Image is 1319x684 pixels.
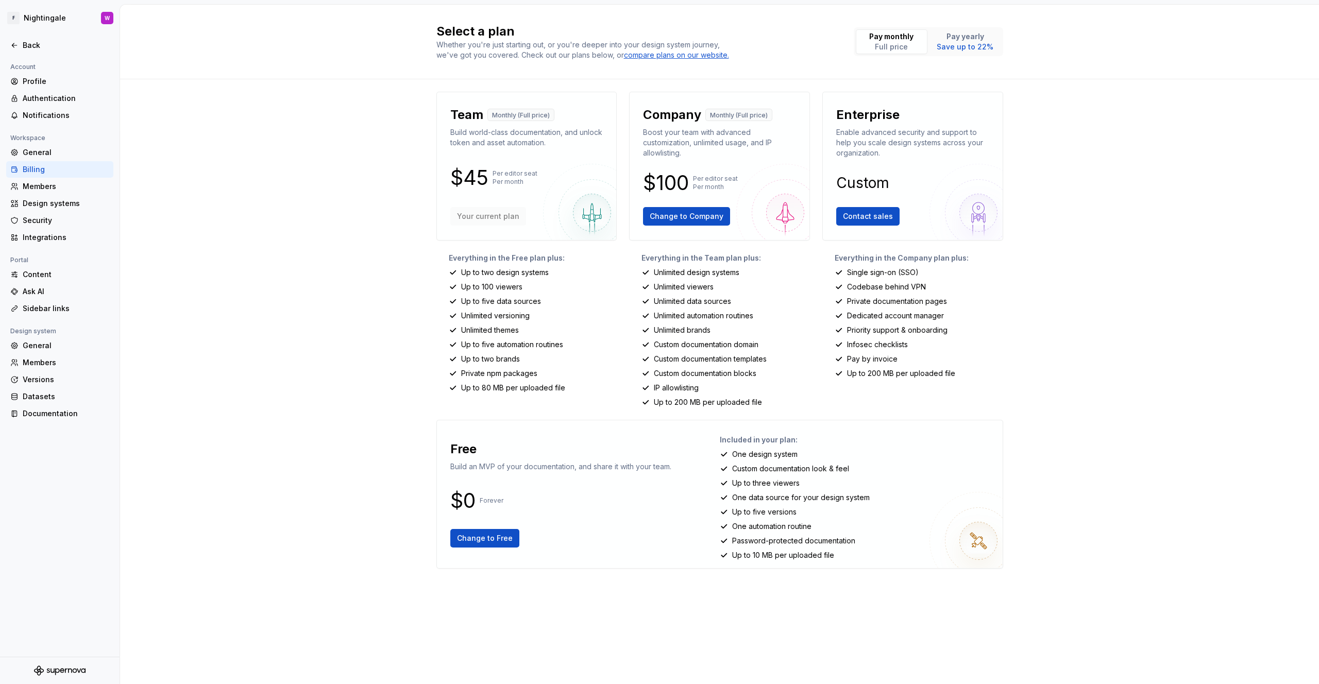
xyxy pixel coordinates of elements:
a: Sidebar links [6,300,113,317]
p: $100 [643,177,689,189]
p: Codebase behind VPN [847,282,926,292]
a: Content [6,266,113,283]
div: Whether you're just starting out, or you're deeper into your design system journey, we've got you... [436,40,735,60]
p: Custom documentation look & feel [732,464,849,474]
span: Contact sales [843,211,893,221]
a: Design systems [6,195,113,212]
div: Ask AI [23,286,109,297]
div: Nightingale [24,13,66,23]
p: Everything in the Company plan plus: [835,253,1003,263]
a: Back [6,37,113,54]
p: Up to five automation routines [461,339,563,350]
p: Unlimited data sources [654,296,731,306]
button: Change to Company [643,207,730,226]
p: Everything in the Team plan plus: [641,253,810,263]
p: Up to 80 MB per uploaded file [461,383,565,393]
p: Unlimited themes [461,325,519,335]
p: Private npm packages [461,368,537,379]
button: Pay yearlySave up to 22% [929,29,1001,54]
a: Authentication [6,90,113,107]
div: Members [23,181,109,192]
div: Versions [23,374,109,385]
a: Datasets [6,388,113,405]
p: Custom documentation templates [654,354,767,364]
p: $45 [450,172,488,184]
a: Documentation [6,405,113,422]
p: Full price [869,42,914,52]
a: compare plans on our website. [624,50,729,60]
a: Billing [6,161,113,178]
div: General [23,340,109,351]
p: One automation routine [732,521,811,532]
a: Versions [6,371,113,388]
p: Unlimited brands [654,325,711,335]
a: General [6,144,113,161]
p: Password-protected documentation [732,536,855,546]
p: Single sign-on (SSO) [847,267,919,278]
a: Members [6,354,113,371]
div: Profile [23,76,109,87]
p: Monthly (Full price) [710,111,768,119]
div: Account [6,61,40,73]
p: Free [450,441,477,457]
a: General [6,337,113,354]
div: Workspace [6,132,49,144]
p: Priority support & onboarding [847,325,948,335]
p: Team [450,107,483,123]
div: F [7,12,20,24]
div: Portal [6,254,32,266]
p: Up to five versions [732,507,797,517]
button: Contact sales [836,207,900,226]
p: Custom documentation blocks [654,368,756,379]
a: Security [6,212,113,229]
p: Up to 200 MB per uploaded file [847,368,955,379]
a: Members [6,178,113,195]
a: Profile [6,73,113,90]
p: Up to two brands [461,354,520,364]
svg: Supernova Logo [34,665,86,676]
div: Notifications [23,110,109,121]
p: Pay monthly [869,31,914,42]
button: FNightingaleW [2,7,117,29]
div: General [23,147,109,158]
div: Documentation [23,408,109,419]
span: Change to Free [457,533,513,543]
p: Dedicated account manager [847,311,944,321]
p: Forever [480,497,503,505]
a: Notifications [6,107,113,124]
h2: Select a plan [436,23,841,40]
p: Boost your team with advanced customization, unlimited usage, and IP allowlisting. [643,127,796,158]
div: Design system [6,325,60,337]
p: One data source for your design system [732,492,870,503]
div: Authentication [23,93,109,104]
div: Back [23,40,109,50]
span: Change to Company [650,211,723,221]
p: Private documentation pages [847,296,947,306]
p: Up to 100 viewers [461,282,522,292]
p: One design system [732,449,798,459]
p: Pay by invoice [847,354,898,364]
p: Custom documentation domain [654,339,758,350]
p: Save up to 22% [937,42,993,52]
p: Unlimited automation routines [654,311,753,321]
div: Sidebar links [23,303,109,314]
p: Unlimited versioning [461,311,530,321]
p: $0 [450,494,476,507]
p: Up to 10 MB per uploaded file [732,550,834,560]
p: IP allowlisting [654,383,699,393]
p: Build world-class documentation, and unlock token and asset automation. [450,127,603,148]
div: Members [23,357,109,368]
p: Up to 200 MB per uploaded file [654,397,762,407]
p: Up to three viewers [732,478,800,488]
p: Up to two design systems [461,267,549,278]
button: Pay monthlyFull price [856,29,927,54]
p: Enable advanced security and support to help you scale design systems across your organization. [836,127,989,158]
div: Billing [23,164,109,175]
p: Build an MVP of your documentation, and share it with your team. [450,461,671,472]
p: Per editor seat Per month [493,169,537,186]
p: Included in your plan: [720,435,994,445]
div: W [105,14,110,22]
div: Design systems [23,198,109,209]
